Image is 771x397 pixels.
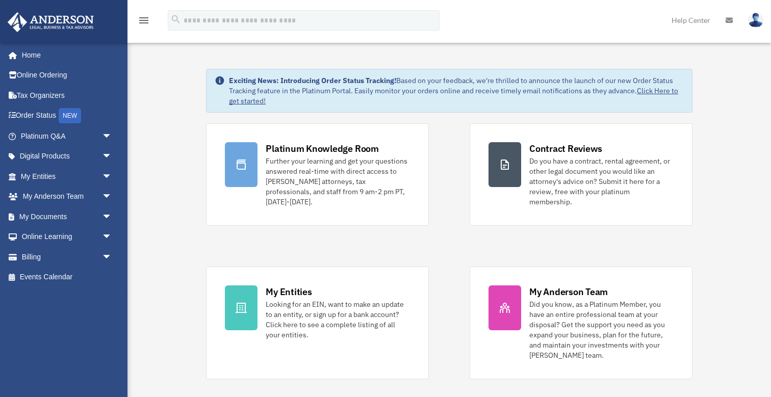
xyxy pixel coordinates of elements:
[138,14,150,27] i: menu
[529,156,674,207] div: Do you have a contract, rental agreement, or other legal document you would like an attorney's ad...
[266,299,410,340] div: Looking for an EIN, want to make an update to an entity, or sign up for a bank account? Click her...
[7,126,127,146] a: Platinum Q&Aarrow_drop_down
[7,65,127,86] a: Online Ordering
[59,108,81,123] div: NEW
[206,123,429,226] a: Platinum Knowledge Room Further your learning and get your questions answered real-time with dire...
[170,14,182,25] i: search
[7,146,127,167] a: Digital Productsarrow_drop_down
[7,45,122,65] a: Home
[748,13,763,28] img: User Pic
[529,285,608,298] div: My Anderson Team
[102,206,122,227] span: arrow_drop_down
[102,227,122,248] span: arrow_drop_down
[102,146,122,167] span: arrow_drop_down
[102,187,122,207] span: arrow_drop_down
[229,76,396,85] strong: Exciting News: Introducing Order Status Tracking!
[138,18,150,27] a: menu
[470,123,692,226] a: Contract Reviews Do you have a contract, rental agreement, or other legal document you would like...
[529,299,674,360] div: Did you know, as a Platinum Member, you have an entire professional team at your disposal? Get th...
[529,142,602,155] div: Contract Reviews
[266,142,379,155] div: Platinum Knowledge Room
[470,267,692,379] a: My Anderson Team Did you know, as a Platinum Member, you have an entire professional team at your...
[5,12,97,32] img: Anderson Advisors Platinum Portal
[7,105,127,126] a: Order StatusNEW
[229,86,678,105] a: Click Here to get started!
[266,156,410,207] div: Further your learning and get your questions answered real-time with direct access to [PERSON_NAM...
[7,267,127,287] a: Events Calendar
[102,166,122,187] span: arrow_drop_down
[102,247,122,268] span: arrow_drop_down
[7,187,127,207] a: My Anderson Teamarrow_drop_down
[7,227,127,247] a: Online Learningarrow_drop_down
[102,126,122,147] span: arrow_drop_down
[7,206,127,227] a: My Documentsarrow_drop_down
[206,267,429,379] a: My Entities Looking for an EIN, want to make an update to an entity, or sign up for a bank accoun...
[7,85,127,105] a: Tax Organizers
[7,247,127,267] a: Billingarrow_drop_down
[7,166,127,187] a: My Entitiesarrow_drop_down
[266,285,312,298] div: My Entities
[229,75,684,106] div: Based on your feedback, we're thrilled to announce the launch of our new Order Status Tracking fe...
